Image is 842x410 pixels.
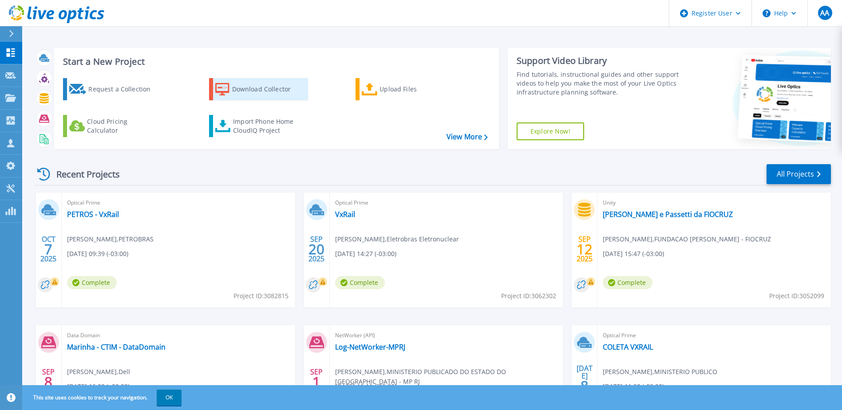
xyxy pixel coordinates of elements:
span: [DATE] 15:47 (-03:00) [603,249,664,259]
span: [PERSON_NAME] , Dell [67,367,130,377]
div: SEP 2025 [40,366,57,398]
span: 7 [44,245,52,253]
a: Download Collector [209,78,308,100]
span: Project ID: 3082815 [233,291,289,301]
a: Upload Files [356,78,455,100]
a: Log-NetWorker-MPRJ [335,343,405,351]
div: SEP 2025 [576,233,593,265]
span: Optical Prime [603,331,826,340]
span: [DATE] 09:39 (-03:00) [67,249,128,259]
span: Project ID: 3062302 [501,291,556,301]
h3: Start a New Project [63,57,487,67]
a: Cloud Pricing Calculator [63,115,162,137]
span: This site uses cookies to track your navigation. [24,390,182,406]
a: Marinha - CTIM - DataDomain [67,343,166,351]
span: [PERSON_NAME] , FUNDACAO [PERSON_NAME] - FIOCRUZ [603,234,771,244]
span: [PERSON_NAME] , MINISTERIO PUBLICO [603,367,717,377]
div: Download Collector [232,80,303,98]
span: Unity [603,198,826,208]
div: OCT 2025 [40,233,57,265]
span: [PERSON_NAME] , Eletrobras Eletronuclear [335,234,459,244]
span: [DATE] 11:39 (-03:00) [603,382,664,391]
span: Optical Prime [335,198,558,208]
span: Optical Prime [67,198,290,208]
span: NetWorker (API) [335,331,558,340]
span: [DATE] 16:11 (-03:00) [335,382,396,391]
span: AA [820,9,829,16]
a: Explore Now! [517,122,584,140]
a: Request a Collection [63,78,162,100]
div: SEP 2025 [308,366,325,398]
span: Complete [335,276,385,289]
span: 1 [312,378,320,386]
span: [DATE] 14:27 (-03:00) [335,249,396,259]
a: COLETA VXRAIL [603,343,653,351]
button: OK [157,390,182,406]
div: SEP 2025 [308,233,325,265]
a: All Projects [767,164,831,184]
span: Data Domain [67,331,290,340]
a: VxRail [335,210,355,219]
span: 8 [581,382,589,390]
div: Import Phone Home CloudIQ Project [233,117,302,135]
div: Recent Projects [34,163,132,185]
span: [DATE] 16:20 (+00:00) [67,382,130,391]
span: 8 [44,378,52,386]
div: Request a Collection [88,80,159,98]
div: Cloud Pricing Calculator [87,117,158,135]
span: 12 [577,245,593,253]
span: Project ID: 3052099 [769,291,824,301]
span: Complete [603,276,652,289]
span: [PERSON_NAME] , MINISTERIO PUBLICADO DO ESTADO DO [GEOGRAPHIC_DATA] - MP RJ [335,367,563,386]
a: PETROS - VxRail [67,210,119,219]
div: Find tutorials, instructional guides and other support videos to help you make the most of your L... [517,70,681,97]
a: [PERSON_NAME] e Passetti da FIOCRUZ [603,210,733,219]
span: Complete [67,276,117,289]
div: [DATE] 2025 [576,366,593,398]
span: 20 [308,245,324,253]
div: Upload Files [379,80,451,98]
div: Support Video Library [517,55,681,67]
span: [PERSON_NAME] , PETROBRAS [67,234,154,244]
a: View More [447,133,488,141]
